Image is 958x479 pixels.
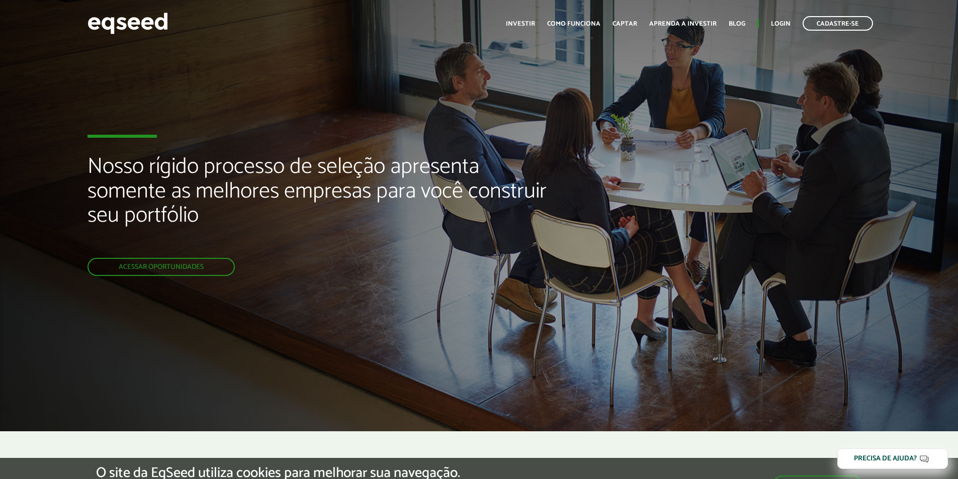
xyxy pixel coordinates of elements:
[649,21,717,27] a: Aprenda a investir
[803,16,873,31] a: Cadastre-se
[506,21,535,27] a: Investir
[547,21,600,27] a: Como funciona
[88,258,235,276] a: Acessar oportunidades
[771,21,791,27] a: Login
[613,21,637,27] a: Captar
[88,155,552,258] h2: Nosso rígido processo de seleção apresenta somente as melhores empresas para você construir seu p...
[88,10,168,37] img: EqSeed
[729,21,745,27] a: Blog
